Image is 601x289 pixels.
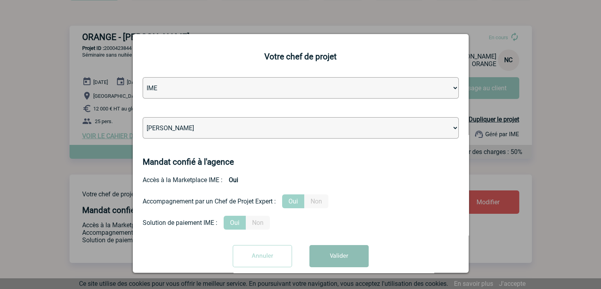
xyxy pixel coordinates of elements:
label: Oui [282,194,304,208]
label: Non [304,194,328,208]
button: Valider [309,245,369,267]
div: Prestation payante [143,194,459,208]
h4: Mandat confié à l'agence [143,157,234,167]
h2: Votre chef de projet [143,52,459,61]
div: Accompagnement par un Chef de Projet Expert : [143,198,276,205]
label: Non [246,216,270,230]
label: Oui [224,216,246,230]
div: Solution de paiement IME : [143,219,217,226]
div: Conformité aux process achat client, Prise en charge de la facturation, Mutualisation de plusieur... [143,216,459,230]
div: Accès à la Marketplace IME : [143,173,459,187]
input: Annuler [233,245,292,267]
b: Oui [222,173,245,187]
